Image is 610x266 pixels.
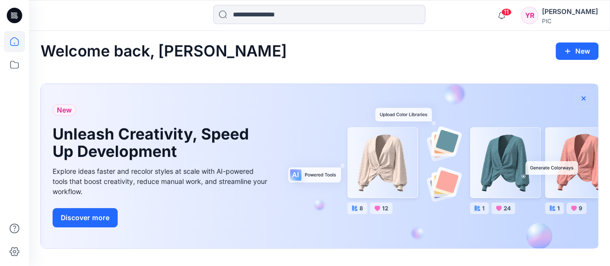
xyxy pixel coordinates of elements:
[542,6,598,17] div: [PERSON_NAME]
[41,42,287,60] h2: Welcome back, [PERSON_NAME]
[57,104,72,116] span: New
[542,17,598,25] div: PIC
[53,208,270,227] a: Discover more
[53,126,255,160] h1: Unleash Creativity, Speed Up Development
[556,42,598,60] button: New
[53,166,270,196] div: Explore ideas faster and recolor styles at scale with AI-powered tools that boost creativity, red...
[53,208,118,227] button: Discover more
[521,7,538,24] div: YR
[501,8,512,16] span: 11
